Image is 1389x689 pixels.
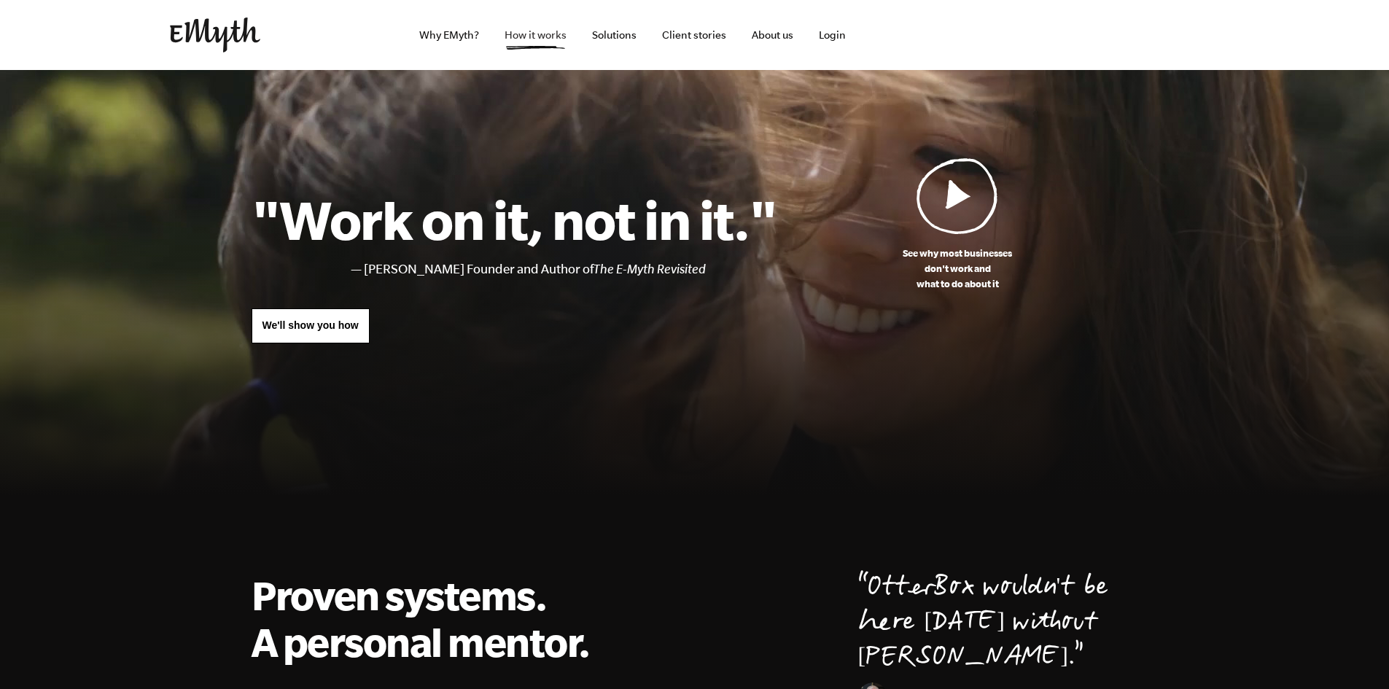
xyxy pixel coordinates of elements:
[364,259,777,280] li: [PERSON_NAME] Founder and Author of
[917,157,998,234] img: Play Video
[858,572,1138,677] p: OtterBox wouldn't be here [DATE] without [PERSON_NAME].
[252,308,370,343] a: We'll show you how
[170,17,260,52] img: EMyth
[252,572,607,665] h2: Proven systems. A personal mentor.
[906,19,1059,51] iframe: Embedded CTA
[1067,19,1220,51] iframe: Embedded CTA
[1316,619,1389,689] iframe: Chat Widget
[252,187,777,252] h1: "Work on it, not in it."
[262,319,359,331] span: We'll show you how
[594,262,706,276] i: The E-Myth Revisited
[777,157,1138,292] a: See why most businessesdon't work andwhat to do about it
[777,246,1138,292] p: See why most businesses don't work and what to do about it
